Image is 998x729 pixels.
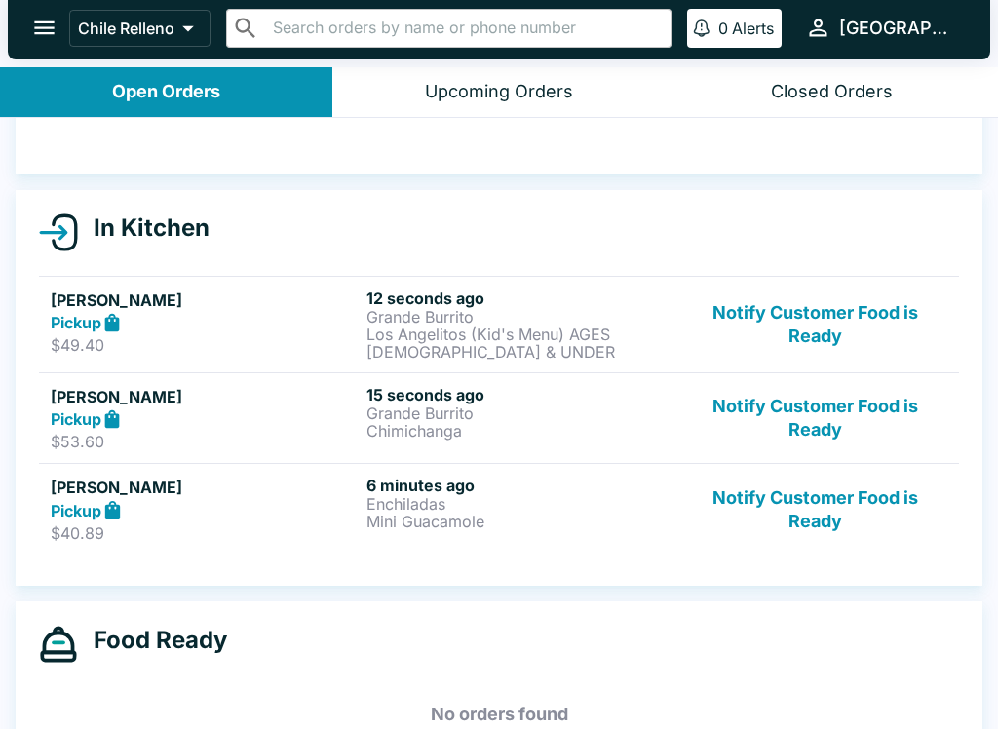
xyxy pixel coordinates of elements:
p: $40.89 [51,523,359,543]
p: $53.60 [51,432,359,451]
button: Notify Customer Food is Ready [683,476,947,543]
button: Notify Customer Food is Ready [683,385,947,452]
h5: [PERSON_NAME] [51,385,359,408]
strong: Pickup [51,501,101,520]
div: Open Orders [112,81,220,103]
h6: 15 seconds ago [366,385,674,404]
p: Grande Burrito [366,308,674,326]
h6: 12 seconds ago [366,288,674,308]
div: Upcoming Orders [425,81,573,103]
p: Chimichanga [366,422,674,440]
h5: [PERSON_NAME] [51,476,359,499]
h4: Food Ready [78,626,227,655]
div: Closed Orders [771,81,893,103]
input: Search orders by name or phone number [267,15,663,42]
a: [PERSON_NAME]Pickup$40.896 minutes agoEnchiladasMini GuacamoleNotify Customer Food is Ready [39,463,959,555]
p: 0 [718,19,728,38]
strong: Pickup [51,409,101,429]
a: [PERSON_NAME]Pickup$53.6015 seconds agoGrande BurritoChimichangaNotify Customer Food is Ready [39,372,959,464]
strong: Pickup [51,313,101,332]
button: [GEOGRAPHIC_DATA] [797,7,967,49]
p: Enchiladas [366,495,674,513]
button: open drawer [19,3,69,53]
p: $49.40 [51,335,359,355]
p: Los Angelitos (Kid's Menu) AGES [DEMOGRAPHIC_DATA] & UNDER [366,326,674,361]
h6: 6 minutes ago [366,476,674,495]
h5: [PERSON_NAME] [51,288,359,312]
p: Chile Relleno [78,19,174,38]
button: Notify Customer Food is Ready [683,288,947,361]
button: Chile Relleno [69,10,211,47]
h4: In Kitchen [78,213,210,243]
p: Mini Guacamole [366,513,674,530]
div: [GEOGRAPHIC_DATA] [839,17,959,40]
p: Alerts [732,19,774,38]
p: Grande Burrito [366,404,674,422]
a: [PERSON_NAME]Pickup$49.4012 seconds agoGrande BurritoLos Angelitos (Kid's Menu) AGES [DEMOGRAPHIC... [39,276,959,372]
